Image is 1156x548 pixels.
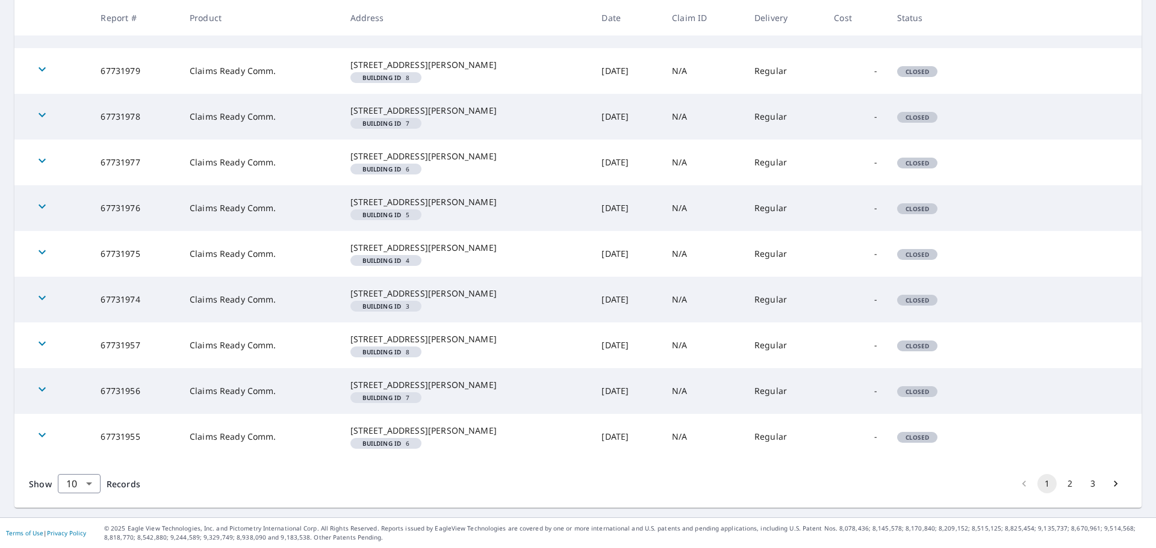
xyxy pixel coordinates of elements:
button: page 1 [1037,474,1057,493]
td: Regular [745,48,824,94]
td: Regular [745,140,824,185]
td: - [824,94,887,140]
td: Regular [745,368,824,414]
div: 10 [58,467,101,500]
td: Claims Ready Comm. [180,94,341,140]
div: [STREET_ADDRESS][PERSON_NAME] [350,196,583,208]
div: [STREET_ADDRESS][PERSON_NAME] [350,150,583,162]
span: 8 [355,349,417,355]
span: 7 [355,120,417,126]
td: [DATE] [592,322,662,368]
td: N/A [662,231,745,277]
span: Closed [898,250,937,259]
span: Closed [898,113,937,122]
span: 4 [355,257,417,263]
td: - [824,185,887,231]
em: Building ID [362,257,402,263]
td: - [824,48,887,94]
td: Regular [745,277,824,322]
span: Closed [898,296,937,304]
td: [DATE] [592,140,662,185]
span: Records [107,478,140,490]
td: 67731956 [91,368,179,414]
em: Building ID [362,120,402,126]
td: [DATE] [592,185,662,231]
td: Regular [745,94,824,140]
span: 7 [355,395,417,401]
td: N/A [662,48,745,94]
td: - [824,414,887,460]
button: Go to page 3 [1083,474,1102,493]
td: Claims Ready Comm. [180,185,341,231]
em: Building ID [362,75,402,81]
td: [DATE] [592,94,662,140]
button: Go to page 2 [1060,474,1080,493]
span: Show [29,478,52,490]
span: Closed [898,433,937,442]
em: Building ID [362,395,402,401]
td: - [824,231,887,277]
td: [DATE] [592,48,662,94]
em: Building ID [362,303,402,309]
div: [STREET_ADDRESS][PERSON_NAME] [350,288,583,300]
td: Regular [745,414,824,460]
td: 67731957 [91,322,179,368]
span: Closed [898,342,937,350]
td: N/A [662,140,745,185]
td: Regular [745,322,824,368]
div: [STREET_ADDRESS][PERSON_NAME] [350,59,583,71]
td: 67731976 [91,185,179,231]
td: N/A [662,414,745,460]
td: Claims Ready Comm. [180,140,341,185]
nav: pagination navigation [1013,474,1127,493]
button: Go to next page [1106,474,1125,493]
p: | [6,529,86,537]
td: 67731955 [91,414,179,460]
td: - [824,322,887,368]
span: 6 [355,166,417,172]
span: 5 [355,212,417,218]
td: 67731975 [91,231,179,277]
span: Closed [898,205,937,213]
em: Building ID [362,212,402,218]
div: [STREET_ADDRESS][PERSON_NAME] [350,242,583,254]
td: Claims Ready Comm. [180,322,341,368]
td: - [824,140,887,185]
td: [DATE] [592,231,662,277]
div: [STREET_ADDRESS][PERSON_NAME] [350,379,583,391]
td: - [824,368,887,414]
a: Terms of Use [6,529,43,537]
td: 67731979 [91,48,179,94]
td: 67731978 [91,94,179,140]
span: 8 [355,75,417,81]
p: © 2025 Eagle View Technologies, Inc. and Pictometry International Corp. All Rights Reserved. Repo... [104,524,1150,542]
td: [DATE] [592,414,662,460]
em: Building ID [362,166,402,172]
span: 6 [355,440,417,446]
td: 67731974 [91,277,179,322]
span: 3 [355,303,417,309]
td: N/A [662,368,745,414]
td: Regular [745,185,824,231]
div: [STREET_ADDRESS][PERSON_NAME] [350,333,583,345]
div: [STREET_ADDRESS][PERSON_NAME] [350,425,583,437]
span: Closed [898,159,937,167]
div: [STREET_ADDRESS][PERSON_NAME] [350,105,583,117]
td: Claims Ready Comm. [180,414,341,460]
td: N/A [662,277,745,322]
div: Show 10 records [58,474,101,493]
td: [DATE] [592,368,662,414]
td: - [824,277,887,322]
td: Claims Ready Comm. [180,231,341,277]
td: [DATE] [592,277,662,322]
td: N/A [662,94,745,140]
td: Claims Ready Comm. [180,48,341,94]
em: Building ID [362,349,402,355]
td: Regular [745,231,824,277]
span: Closed [898,387,937,396]
td: Claims Ready Comm. [180,368,341,414]
em: Building ID [362,440,402,446]
td: Claims Ready Comm. [180,277,341,322]
td: N/A [662,322,745,368]
span: Closed [898,67,937,76]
